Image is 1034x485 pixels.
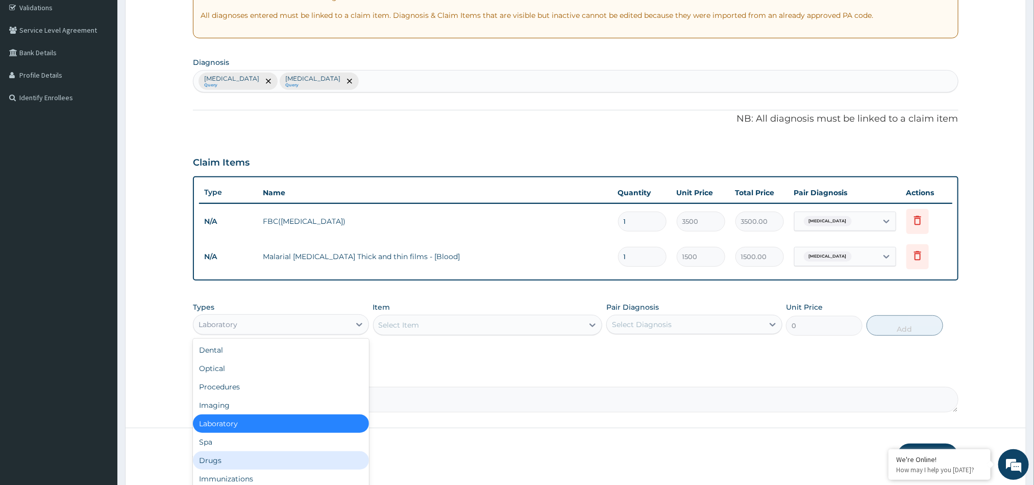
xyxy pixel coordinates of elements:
[264,77,273,86] span: remove selection option
[901,182,952,203] th: Actions
[804,216,852,226] span: [MEDICAL_DATA]
[199,183,258,202] th: Type
[193,396,369,414] div: Imaging
[199,212,258,231] td: N/A
[193,57,229,67] label: Diagnosis
[606,302,659,312] label: Pair Diagnosis
[613,182,672,203] th: Quantity
[258,246,612,267] td: Malarial [MEDICAL_DATA] Thick and thin films - [Blood]
[896,466,983,474] p: How may I help you today?
[201,10,950,20] p: All diagnoses entered must be linked to a claim item. Diagnosis & Claim Items that are visible bu...
[193,378,369,396] div: Procedures
[373,302,390,312] label: Item
[285,75,340,83] p: [MEDICAL_DATA]
[204,75,259,83] p: [MEDICAL_DATA]
[193,373,958,381] label: Comment
[193,112,958,126] p: NB: All diagnosis must be linked to a claim item
[5,279,194,315] textarea: Type your message and hit 'Enter'
[285,83,340,88] small: Query
[804,251,852,262] span: [MEDICAL_DATA]
[379,320,420,330] div: Select Item
[193,157,250,169] h3: Claim Items
[193,359,369,378] div: Optical
[167,5,192,30] div: Minimize live chat window
[789,182,901,203] th: Pair Diagnosis
[204,83,259,88] small: Query
[345,77,354,86] span: remove selection option
[193,341,369,359] div: Dental
[53,57,171,71] div: Chat with us now
[258,211,612,232] td: FBC([MEDICAL_DATA])
[199,247,258,266] td: N/A
[19,51,41,77] img: d_794563401_company_1708531726252_794563401
[258,182,612,203] th: Name
[897,444,958,470] button: Submit
[896,455,983,464] div: We're Online!
[867,315,943,336] button: Add
[193,303,214,312] label: Types
[672,182,730,203] th: Unit Price
[199,319,237,330] div: Laboratory
[193,451,369,470] div: Drugs
[612,319,672,330] div: Select Diagnosis
[193,414,369,433] div: Laboratory
[193,433,369,451] div: Spa
[730,182,789,203] th: Total Price
[786,302,823,312] label: Unit Price
[59,129,141,232] span: We're online!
